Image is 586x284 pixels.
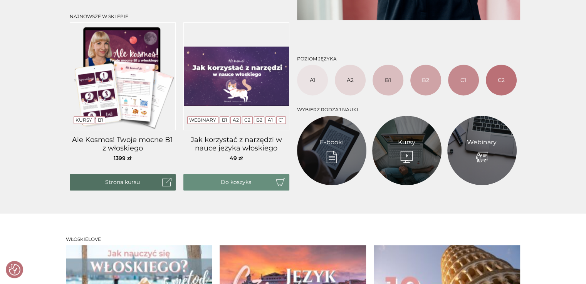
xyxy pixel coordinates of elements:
[297,107,517,112] h3: Wybierz rodzaj nauki
[76,117,92,123] a: Kursy
[114,155,131,162] span: 1399
[297,56,517,62] h3: Poziom języka
[373,65,403,95] a: B1
[183,136,289,151] a: Jak korzystać z narzędzi w nauce języka włoskiego
[335,65,366,95] a: A2
[66,237,521,242] h3: Włoskielove
[183,174,289,190] button: Do koszyka
[398,138,415,147] a: Kursy
[232,117,238,123] a: A2
[320,138,344,147] a: E-booki
[244,117,250,123] a: C2
[230,155,243,162] span: 49
[448,65,479,95] a: C1
[9,264,20,276] img: Revisit consent button
[70,136,176,151] a: Ale Kosmos! Twoje mocne B1 z włoskiego
[467,138,497,147] a: Webinary
[222,117,227,123] a: B1
[279,117,284,123] a: C1
[268,117,273,123] a: A1
[98,117,103,123] a: B1
[70,174,176,190] a: Strona kursu
[189,117,216,123] a: Webinary
[486,65,517,95] a: C2
[256,117,262,123] a: B2
[297,65,328,95] a: A1
[70,14,289,19] h3: Najnowsze w sklepie
[410,65,441,95] a: B2
[9,264,20,276] button: Preferencje co do zgód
